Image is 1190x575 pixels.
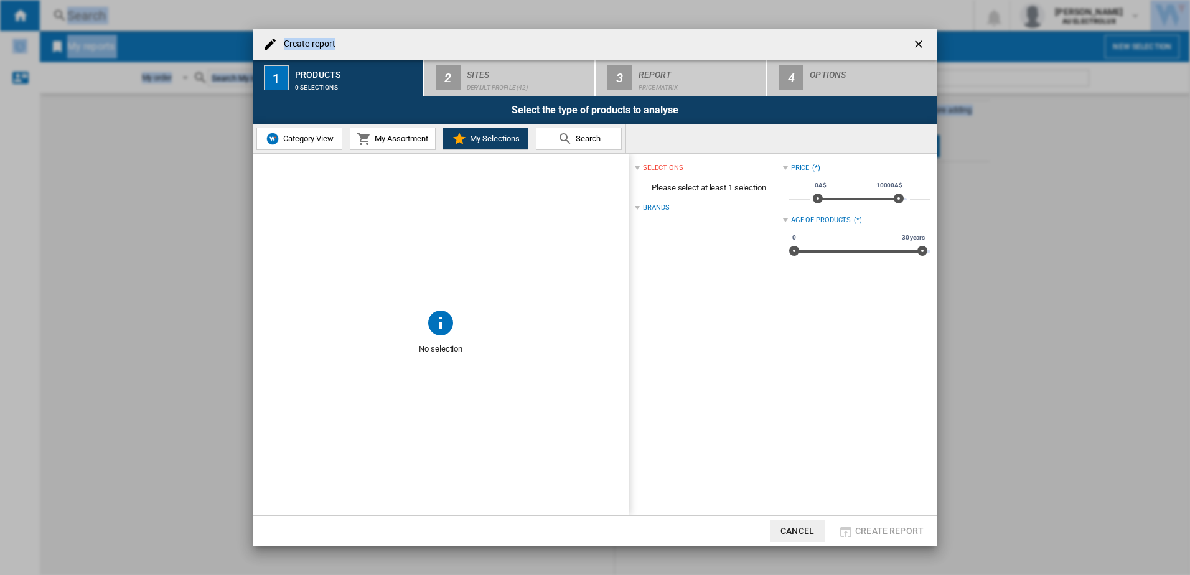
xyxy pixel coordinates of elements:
[907,32,932,57] button: getI18NText('BUTTONS.CLOSE_DIALOG')
[791,163,810,173] div: Price
[573,134,601,143] span: Search
[372,134,428,143] span: My Assortment
[467,65,589,78] div: Sites
[635,176,782,200] span: Please select at least 1 selection
[278,38,335,50] h4: Create report
[436,65,461,90] div: 2
[767,60,937,96] button: 4 Options
[900,233,927,243] span: 30 years
[596,60,767,96] button: 3 Report Price Matrix
[912,38,927,53] ng-md-icon: getI18NText('BUTTONS.CLOSE_DIALOG')
[835,520,927,542] button: Create report
[607,65,632,90] div: 3
[791,215,851,225] div: Age of products
[643,203,669,213] div: Brands
[443,128,528,150] button: My Selections
[874,180,904,190] span: 10000A$
[643,163,683,173] div: selections
[779,65,803,90] div: 4
[639,78,761,91] div: Price Matrix
[253,337,629,361] span: No selection
[855,526,924,536] span: Create report
[770,520,825,542] button: Cancel
[813,180,828,190] span: 0A$
[536,128,622,150] button: Search
[467,134,520,143] span: My Selections
[253,60,424,96] button: 1 Products 0 selections
[295,78,418,91] div: 0 selections
[264,65,289,90] div: 1
[790,233,798,243] span: 0
[253,96,937,124] div: Select the type of products to analyse
[639,65,761,78] div: Report
[295,65,418,78] div: Products
[424,60,596,96] button: 2 Sites Default profile (42)
[467,78,589,91] div: Default profile (42)
[280,134,334,143] span: Category View
[350,128,436,150] button: My Assortment
[810,65,932,78] div: Options
[265,131,280,146] img: wiser-icon-blue.png
[256,128,342,150] button: Category View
